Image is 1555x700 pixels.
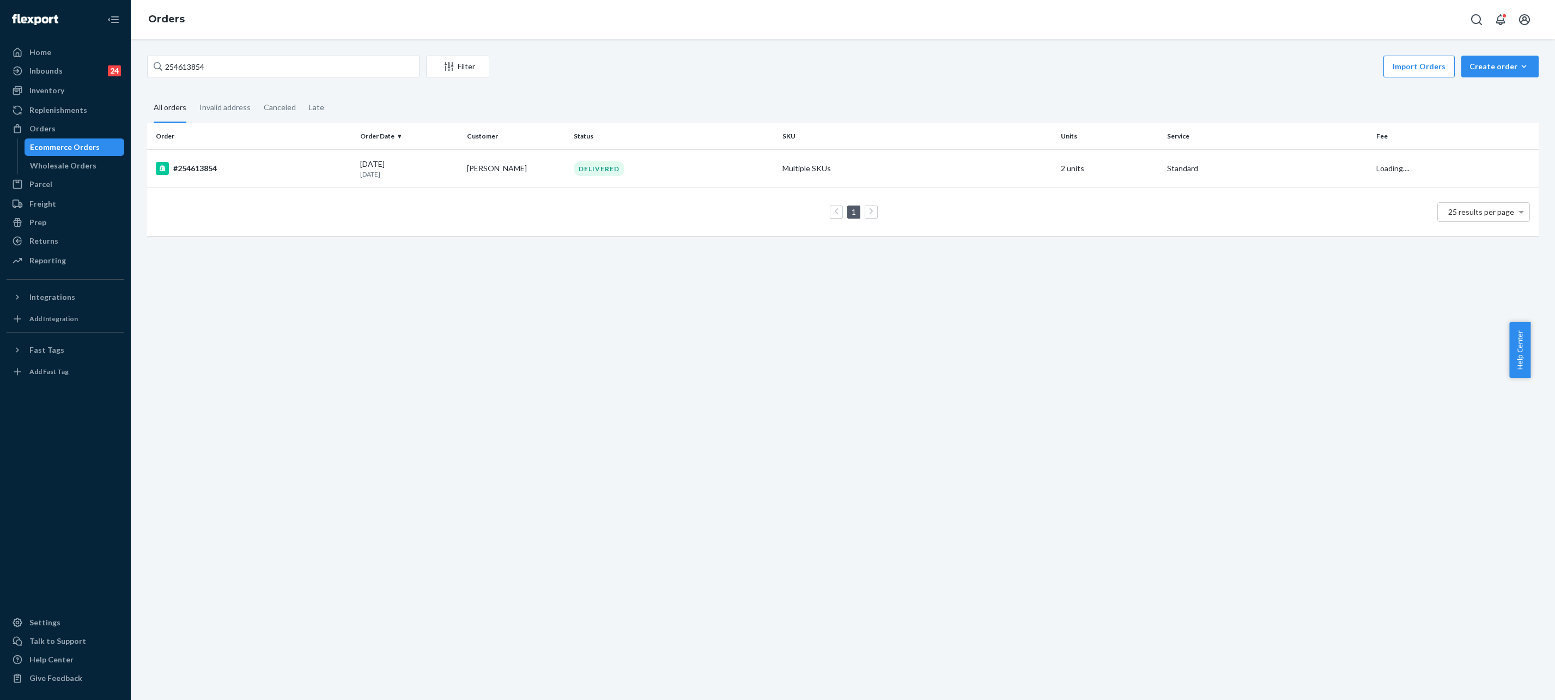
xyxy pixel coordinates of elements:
button: Help Center [1509,322,1530,378]
a: Page 1 is your current page [849,207,858,216]
div: Give Feedback [29,673,82,684]
a: Prep [7,214,124,231]
a: Home [7,44,124,61]
div: Reporting [29,255,66,266]
td: Loading.... [1372,149,1539,188]
th: SKU [778,123,1056,149]
td: [PERSON_NAME] [463,149,569,188]
th: Units [1056,123,1163,149]
div: Freight [29,198,56,209]
div: Late [309,93,324,122]
div: #254613854 [156,162,351,175]
div: Settings [29,617,60,628]
button: Open Search Box [1466,9,1487,31]
button: Create order [1461,56,1539,77]
input: Search orders [147,56,420,77]
div: Inventory [29,85,64,96]
a: Add Integration [7,310,124,328]
div: All orders [154,93,186,123]
div: Help Center [29,654,74,665]
div: Wholesale Orders [30,160,96,171]
a: Inbounds24 [7,62,124,80]
p: Standard [1167,163,1367,174]
div: Talk to Support [29,636,86,647]
p: [DATE] [360,170,458,179]
a: Ecommerce Orders [25,138,125,156]
div: Filter [427,61,489,72]
div: Inbounds [29,65,63,76]
th: Order [147,123,356,149]
a: Settings [7,614,124,631]
a: Inventory [7,82,124,99]
button: Give Feedback [7,669,124,687]
button: Fast Tags [7,341,124,359]
div: Fast Tags [29,345,64,355]
div: Create order [1469,61,1530,72]
button: Filter [426,56,489,77]
div: DELIVERED [574,161,624,176]
a: Talk to Support [7,632,124,650]
th: Fee [1372,123,1539,149]
button: Import Orders [1383,56,1455,77]
div: Prep [29,217,46,228]
a: Reporting [7,252,124,269]
button: Open account menu [1514,9,1535,31]
button: Close Navigation [102,9,124,31]
div: Parcel [29,179,52,190]
a: Parcel [7,176,124,193]
div: Ecommerce Orders [30,142,100,153]
a: Returns [7,232,124,250]
div: [DATE] [360,159,458,179]
td: Multiple SKUs [778,149,1056,188]
div: 24 [108,65,121,76]
div: Add Integration [29,314,78,323]
span: 25 results per page [1448,207,1514,216]
div: Integrations [29,292,75,303]
button: Open notifications [1490,9,1511,31]
ol: breadcrumbs [139,4,193,35]
button: Integrations [7,288,124,306]
th: Service [1163,123,1371,149]
a: Freight [7,195,124,213]
div: Replenishments [29,105,87,116]
div: Returns [29,236,58,246]
img: Flexport logo [12,14,58,25]
a: Wholesale Orders [25,157,125,174]
a: Add Fast Tag [7,363,124,381]
div: Add Fast Tag [29,367,69,376]
div: Home [29,47,51,58]
div: Invalid address [199,93,251,122]
th: Status [569,123,778,149]
div: Customer [467,131,565,141]
th: Order Date [356,123,463,149]
div: Orders [29,123,56,134]
td: 2 units [1056,149,1163,188]
div: Canceled [264,93,296,122]
a: Orders [148,13,185,25]
a: Replenishments [7,101,124,119]
a: Orders [7,120,124,137]
a: Help Center [7,651,124,668]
